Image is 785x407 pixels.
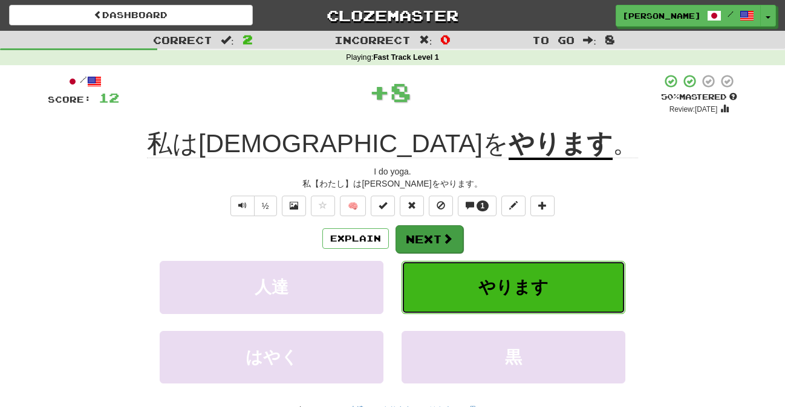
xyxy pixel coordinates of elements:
[230,196,255,216] button: Play sentence audio (ctl+space)
[221,35,234,45] span: :
[505,348,522,367] span: 黒
[429,196,453,216] button: Ignore sentence (alt+i)
[509,129,613,160] u: やります
[440,32,451,46] span: 0
[613,129,638,158] span: 。
[160,261,383,313] button: 人達
[48,74,119,89] div: /
[616,5,761,27] a: [PERSON_NAME] /
[153,34,212,46] span: Correct
[48,165,737,178] div: I do yoga.
[160,331,383,383] button: はやく
[669,105,718,114] small: Review: [DATE]
[282,196,306,216] button: Show image (alt+x)
[371,196,395,216] button: Set this sentence to 100% Mastered (alt+m)
[605,32,615,46] span: 8
[48,178,737,190] div: 私【わたし】は[PERSON_NAME]をやります。
[373,53,439,62] strong: Fast Track Level 1
[311,196,335,216] button: Favorite sentence (alt+f)
[583,35,596,45] span: :
[390,77,411,107] span: 8
[99,90,119,105] span: 12
[396,225,463,253] button: Next
[530,196,555,216] button: Add to collection (alt+a)
[340,196,366,216] button: 🧠
[481,202,485,210] span: 1
[9,5,253,25] a: Dashboard
[622,10,701,21] span: [PERSON_NAME]
[402,331,625,383] button: 黒
[48,94,91,104] span: Score:
[661,92,737,103] div: Mastered
[478,278,549,296] span: やります
[246,348,298,367] span: はやく
[532,34,575,46] span: To go
[334,34,411,46] span: Incorrect
[661,92,679,101] span: 50 %
[419,35,432,45] span: :
[400,196,424,216] button: Reset to 0% Mastered (alt+r)
[271,5,515,26] a: Clozemaster
[228,196,277,216] div: Text-to-speech controls
[147,129,509,158] span: 私は[DEMOGRAPHIC_DATA]を
[369,74,390,110] span: +
[728,10,734,18] span: /
[255,278,288,296] span: 人達
[402,261,625,313] button: やります
[501,196,526,216] button: Edit sentence (alt+d)
[243,32,253,46] span: 2
[322,228,389,249] button: Explain
[254,196,277,216] button: ½
[458,196,497,216] button: 1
